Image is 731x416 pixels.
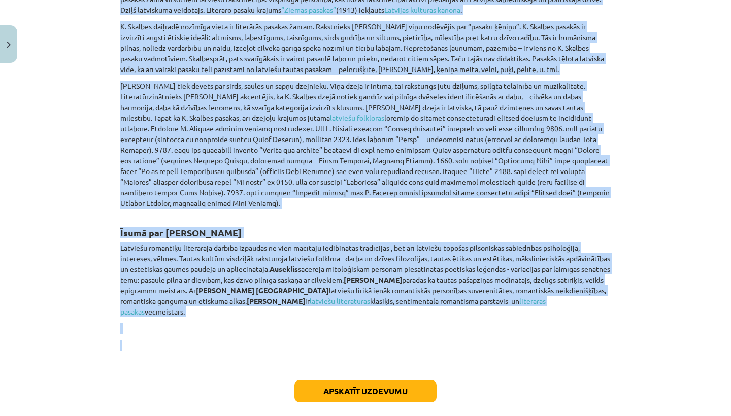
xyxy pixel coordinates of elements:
[310,296,370,305] a: latviešu literatūras
[344,275,402,284] b: [PERSON_NAME]
[281,5,336,14] a: “Ziemas pasakas”
[120,21,611,75] p: K. Skalbes daiļradē nozīmīga vieta ir literārās pasakas žanram. Rakstnieks [PERSON_NAME] viņu nod...
[120,296,546,316] a: literārās pasakas
[120,227,242,238] b: Īsumā par [PERSON_NAME]
[7,42,11,48] img: icon-close-lesson-0947bae3869378f0d4975bcd49f059093ad1ed9edebbc8119c70593378902aed.svg
[294,380,437,402] button: Apskatīt uzdevumu
[120,242,611,317] p: Latviešu romantiķu literārajā darbībā izpaudās ne vien mācītāju iedibinātās tradīcijas , bet arī ...
[120,81,611,209] p: [PERSON_NAME] tiek dēvēts par sirds, saules un sapņu dzejnieku. Viņa dzeja ir intīma, tai rakstur...
[384,5,460,14] a: Latvijas kultūras kanonā
[330,113,384,122] a: latviešu folkloras
[247,296,305,305] b: [PERSON_NAME]
[270,264,298,273] b: Auseklis
[196,286,329,295] b: [PERSON_NAME] [GEOGRAPHIC_DATA]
